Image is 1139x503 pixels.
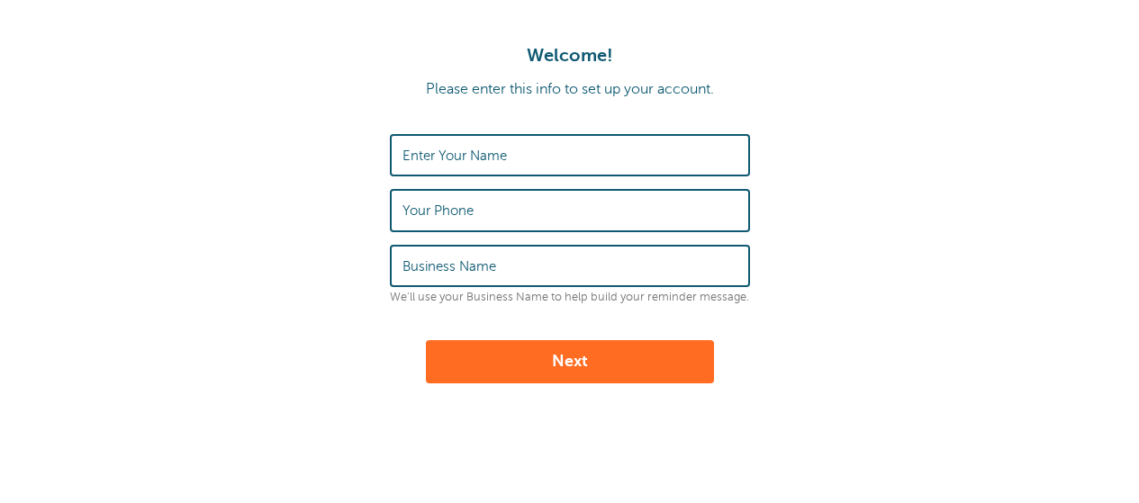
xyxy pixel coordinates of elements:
[426,340,714,383] button: Next
[402,202,474,219] label: Your Phone
[18,81,1121,98] p: Please enter this info to set up your account.
[390,291,750,304] p: We'll use your Business Name to help build your reminder message.
[18,45,1121,67] h1: Welcome!
[402,148,507,164] label: Enter Your Name
[402,258,496,274] label: Business Name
